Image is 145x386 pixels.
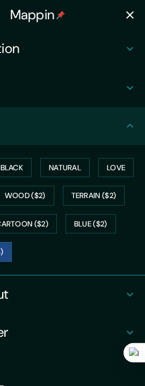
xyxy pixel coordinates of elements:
[98,158,134,178] button: Love
[56,11,65,19] img: pin-icon.png
[49,344,133,374] iframe: Help widget launcher
[63,186,125,206] button: Terrain ($2)
[40,158,90,178] button: Natural
[10,7,66,24] h4: Mappin
[66,214,116,234] button: Blue ($2)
